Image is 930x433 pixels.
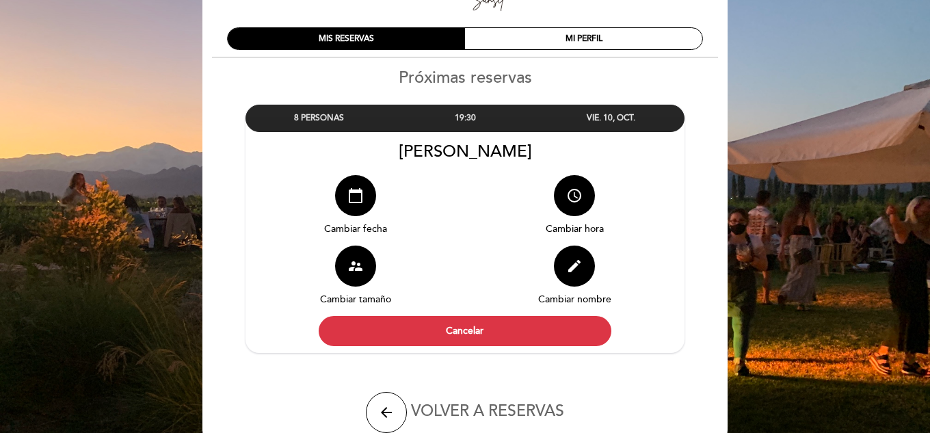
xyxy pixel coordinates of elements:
[335,246,376,287] button: supervisor_account
[366,392,407,433] button: arrow_back
[411,402,564,421] span: VOLVER A RESERVAS
[392,105,537,131] div: 19:30
[554,246,595,287] button: edit
[245,142,685,161] div: [PERSON_NAME]
[324,223,387,235] span: Cambiar fecha
[465,28,702,49] div: MI PERFIL
[202,68,728,88] h2: Próximas reservas
[538,105,684,131] div: VIE. 10, OCT.
[378,404,395,421] i: arrow_back
[228,28,465,49] div: MIS RESERVAS
[319,316,611,346] button: Cancelar
[566,187,583,204] i: access_time
[347,187,364,204] i: calendar_today
[566,258,583,274] i: edit
[347,258,364,274] i: supervisor_account
[320,293,391,305] span: Cambiar tamaño
[546,223,604,235] span: Cambiar hora
[335,175,376,216] button: calendar_today
[538,293,611,305] span: Cambiar nombre
[246,105,392,131] div: 8 PERSONAS
[554,175,595,216] button: access_time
